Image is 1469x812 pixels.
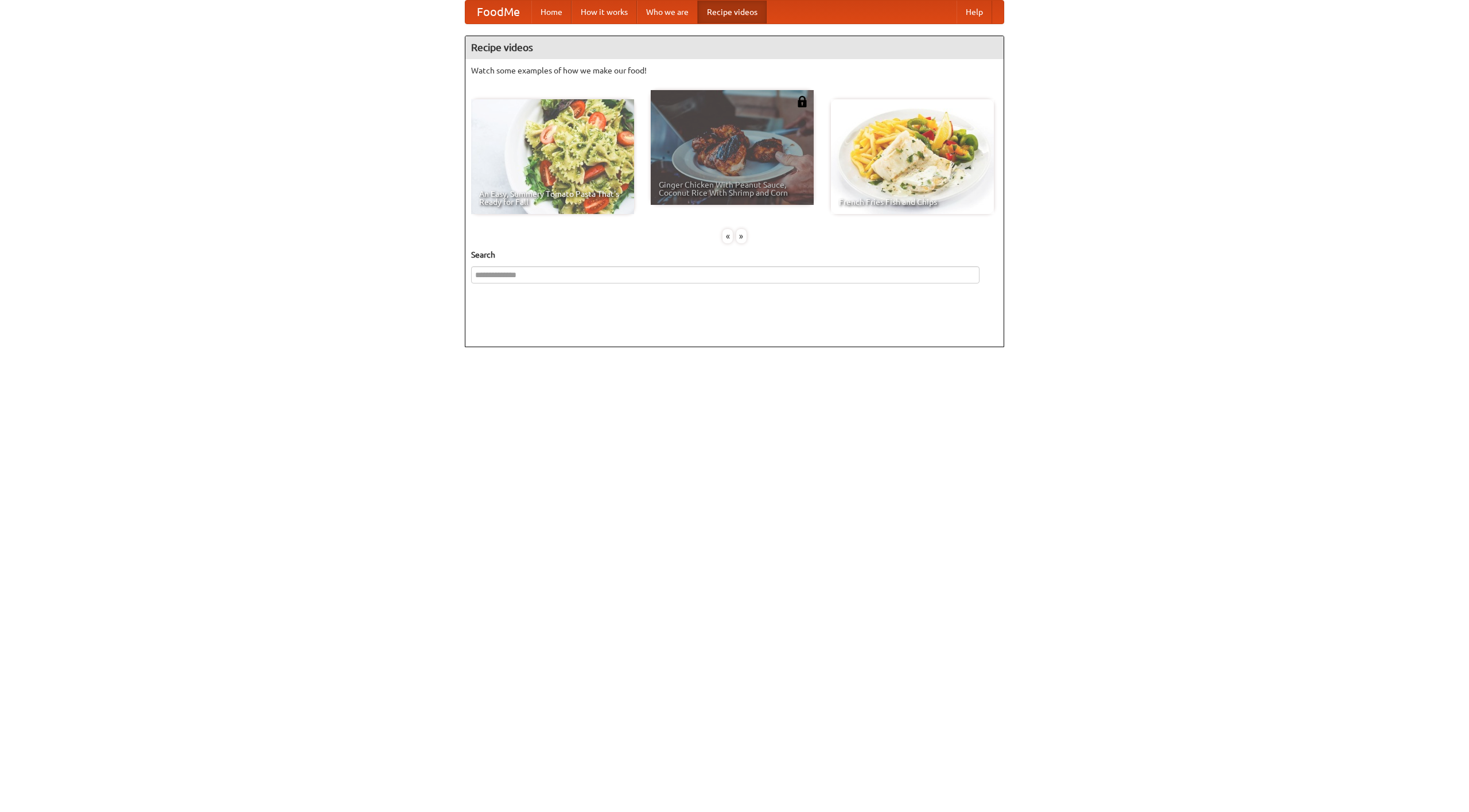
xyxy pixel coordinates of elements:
[839,198,986,206] span: French Fries Fish and Chips
[471,99,634,214] a: An Easy, Summery Tomato Pasta That's Ready for Fall
[796,96,808,107] img: 483408.png
[698,1,767,24] a: Recipe videos
[637,1,698,24] a: Who we are
[471,249,998,261] h5: Search
[831,99,994,214] a: French Fries Fish and Chips
[465,36,1004,59] h4: Recipe videos
[465,1,531,24] a: FoodMe
[531,1,572,24] a: Home
[722,229,733,243] div: «
[471,65,998,76] p: Watch some examples of how we make our food!
[957,1,992,24] a: Help
[736,229,747,243] div: »
[479,190,626,206] span: An Easy, Summery Tomato Pasta That's Ready for Fall
[572,1,637,24] a: How it works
